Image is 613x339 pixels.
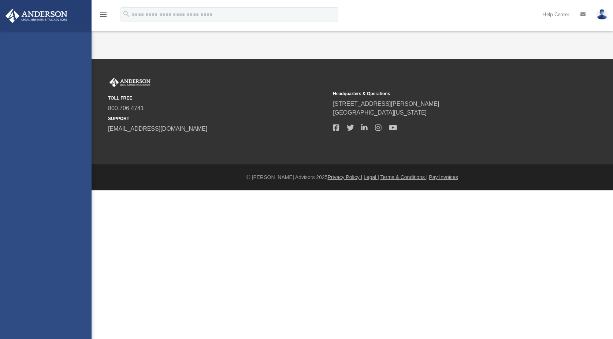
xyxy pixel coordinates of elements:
[108,126,207,132] a: [EMAIL_ADDRESS][DOMAIN_NAME]
[108,105,144,111] a: 800.706.4741
[328,174,363,180] a: Privacy Policy |
[122,10,130,18] i: search
[597,9,608,20] img: User Pic
[364,174,379,180] a: Legal |
[333,109,427,116] a: [GEOGRAPHIC_DATA][US_STATE]
[3,9,70,23] img: Anderson Advisors Platinum Portal
[333,101,439,107] a: [STREET_ADDRESS][PERSON_NAME]
[92,174,613,181] div: © [PERSON_NAME] Advisors 2025
[108,115,328,122] small: SUPPORT
[99,10,108,19] i: menu
[380,174,428,180] a: Terms & Conditions |
[108,95,328,101] small: TOLL FREE
[429,174,458,180] a: Pay Invoices
[333,90,553,97] small: Headquarters & Operations
[108,78,152,87] img: Anderson Advisors Platinum Portal
[99,14,108,19] a: menu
